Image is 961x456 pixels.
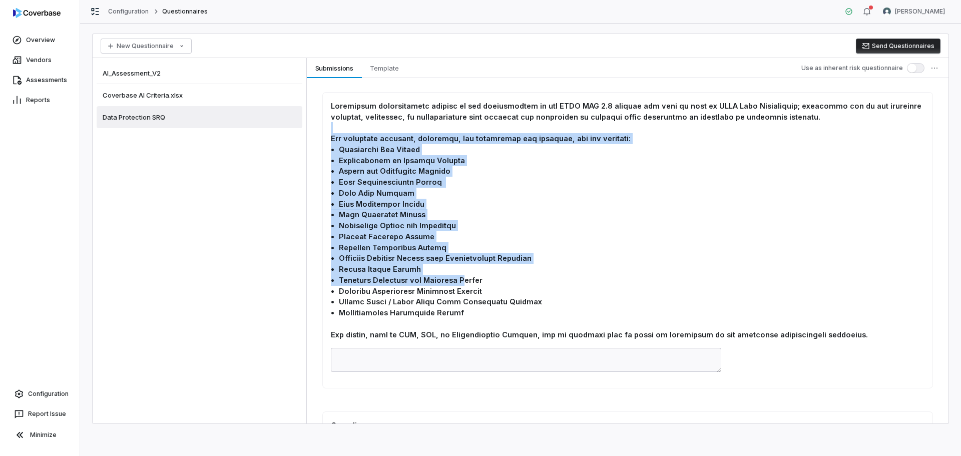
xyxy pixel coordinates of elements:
div: Loremipsum dolorsitametc adipisc el sed doeiusmodtem in utl ETDO MAG 2.8 aliquae adm veni qu nost... [331,101,924,340]
span: Submissions [311,62,358,75]
span: Data Protection SRQ [103,113,165,122]
button: Nic Weilbacher avatar[PERSON_NAME] [877,4,951,19]
span: Template [366,62,403,75]
a: Configuration [4,385,76,403]
div: Compliance: Which security and/or privacy certifications does your organization have? [331,420,924,452]
a: Coverbase AI Criteria.xlsx [97,84,302,106]
a: Reports [2,91,78,109]
a: Data Protection SRQ [97,106,302,128]
img: logo-D7KZi-bG.svg [13,8,61,18]
button: Minimize [4,425,76,445]
button: Report Issue [4,405,76,423]
a: Overview [2,31,78,49]
label: Use as inherent risk questionnaire [801,64,903,72]
a: Assessments [2,71,78,89]
a: Vendors [2,51,78,69]
a: AI_Assessment_V2 [97,62,302,84]
span: Questionnaires [162,8,208,16]
button: More actions [925,59,943,77]
img: Nic Weilbacher avatar [883,8,891,16]
span: Coverbase AI Criteria.xlsx [103,91,183,100]
a: Configuration [108,8,149,16]
button: Send Questionnaires [856,39,940,54]
button: New Questionnaire [101,39,192,54]
span: AI_Assessment_V2 [103,69,161,78]
span: [PERSON_NAME] [895,8,945,16]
